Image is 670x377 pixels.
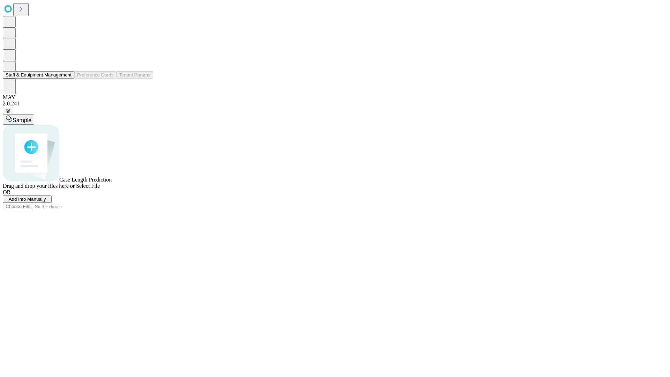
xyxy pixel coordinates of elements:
div: 2.0.241 [3,101,667,107]
span: Select File [76,183,100,189]
button: Add Info Manually [3,195,52,203]
button: Staff & Equipment Management [3,71,74,79]
span: Drag and drop your files here or [3,183,75,189]
button: Preference Cards [74,71,116,79]
button: @ [3,107,13,114]
button: Tenant Params [116,71,153,79]
button: Sample [3,114,34,125]
span: Case Length Prediction [59,177,112,183]
span: OR [3,189,10,195]
span: Add Info Manually [9,197,46,202]
span: @ [6,108,10,113]
span: Sample [13,117,31,123]
div: MAY [3,94,667,101]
